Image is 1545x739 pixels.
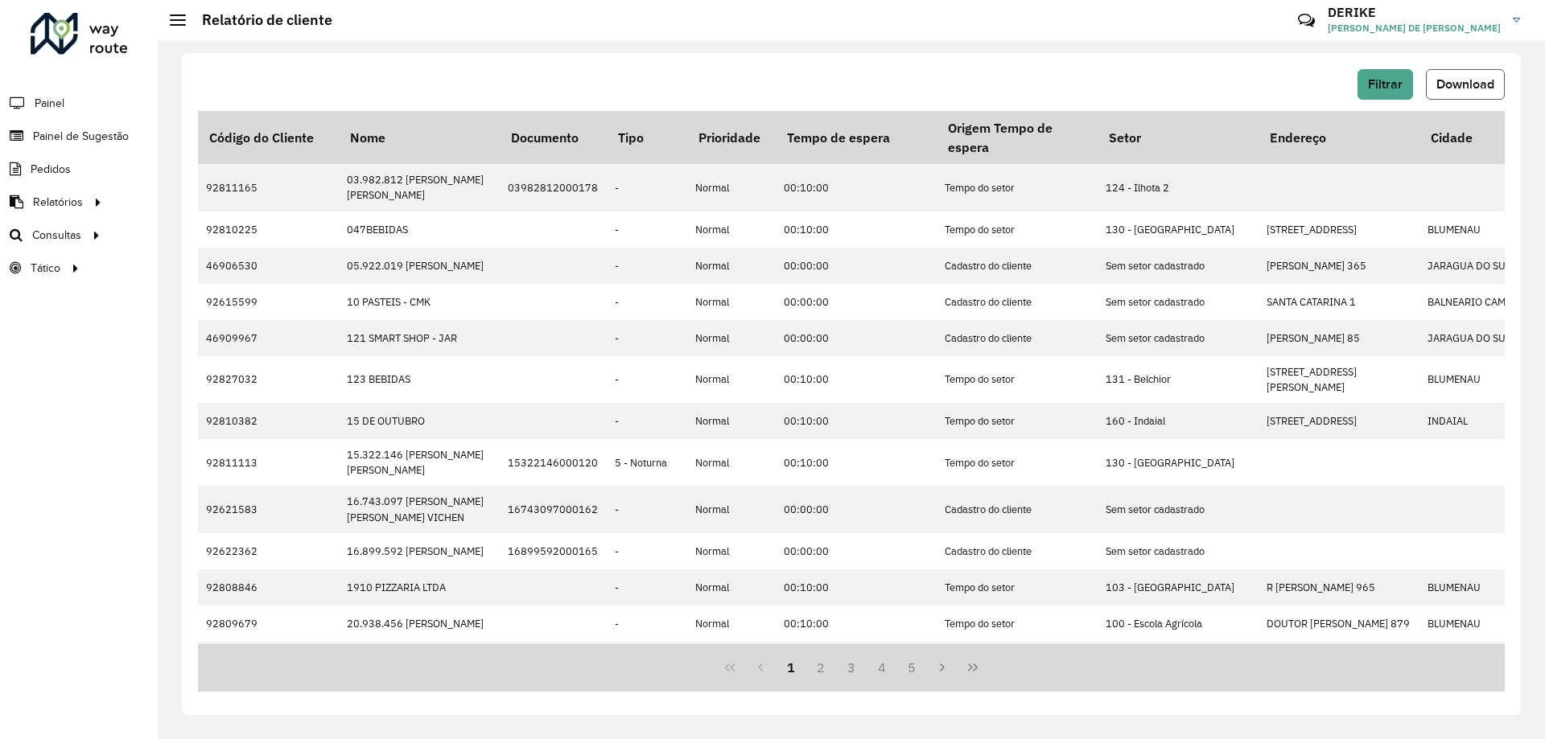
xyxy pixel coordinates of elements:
td: 00:10:00 [776,606,937,642]
td: - [607,211,687,248]
td: 05.922.019 [PERSON_NAME] [339,248,500,284]
th: Tipo [607,111,687,164]
button: Filtrar [1358,69,1413,100]
td: 15322146000120 [500,439,607,486]
button: Next Page [927,652,958,683]
td: 92811113 [198,439,339,486]
td: Cadastro do cliente [937,533,1098,569]
td: Tempo do setor [937,606,1098,642]
td: 00:00:00 [776,486,937,532]
td: [STREET_ADDRESS][PERSON_NAME] [1259,356,1419,403]
td: 130 - [GEOGRAPHIC_DATA] [1098,439,1259,486]
td: - [607,569,687,606]
h2: Relatório de cliente [186,11,332,29]
td: Tempo do setor [937,642,1098,704]
td: Cadastro do cliente [937,486,1098,532]
td: 00:10:00 [776,211,937,248]
td: 92809679 [198,606,339,642]
span: Pedidos [31,161,71,178]
td: 16.743.097 [PERSON_NAME] [PERSON_NAME] VICHEN [339,486,500,532]
h3: DERIKE [1328,5,1501,20]
td: - [607,248,687,284]
span: Filtrar [1368,77,1403,91]
td: 124 - Ilhota 2 [1098,164,1259,211]
td: 150 - Testo Salto [1098,642,1259,704]
td: Normal [687,403,776,439]
td: Cadastro do cliente [937,320,1098,356]
td: 92827032 [198,356,339,403]
td: 00:00:00 [776,284,937,320]
td: 03982812000178 [500,164,607,211]
th: Setor [1098,111,1259,164]
td: Normal [687,439,776,486]
button: 1 [776,652,806,683]
td: Normal [687,284,776,320]
span: Tático [31,260,60,277]
td: - [607,486,687,532]
td: [PERSON_NAME] 85 [1259,320,1419,356]
td: Normal [687,356,776,403]
td: 92808846 [198,569,339,606]
td: [PERSON_NAME] 365 [1259,248,1419,284]
td: 15 DE OUTUBRO [339,403,500,439]
td: DOUTOR [PERSON_NAME] 879 [1259,606,1419,642]
th: Endereço [1259,111,1419,164]
th: Prioridade [687,111,776,164]
td: Normal [687,211,776,248]
td: 00:10:00 [776,569,937,606]
td: 46906530 [198,248,339,284]
td: 047BEBIDAS [339,211,500,248]
td: Normal [687,320,776,356]
a: Contato Rápido [1289,3,1324,38]
td: 92810382 [198,403,339,439]
td: R [PERSON_NAME] 965 [1259,569,1419,606]
td: Cadastro do cliente [937,248,1098,284]
td: 92621583 [198,486,339,532]
td: 92810849 [198,642,339,704]
td: 160 - Indaial [1098,403,1259,439]
td: 00:10:00 [776,642,937,704]
td: SANTA CATARINA 1 [1259,284,1419,320]
td: 123 BEBIDAS [339,356,500,403]
td: 00:10:00 [776,403,937,439]
td: 20.938.456 [PERSON_NAME] [339,606,500,642]
td: [STREET_ADDRESS] [1259,211,1419,248]
button: Download [1426,69,1505,100]
td: Sem setor cadastrado [1098,486,1259,532]
th: Tempo de espera [776,111,937,164]
th: Documento [500,111,607,164]
td: Tempo do setor [937,569,1098,606]
td: 130 - [GEOGRAPHIC_DATA] [1098,211,1259,248]
td: 22.927.017 IZANEY [PERSON_NAME] [PERSON_NAME] [339,642,500,704]
td: Normal [687,248,776,284]
td: 00:00:00 [776,320,937,356]
button: 5 [897,652,928,683]
td: 100 - Escola Agrícola [1098,606,1259,642]
td: Cadastro do cliente [937,284,1098,320]
th: Código do Cliente [198,111,339,164]
th: Origem Tempo de espera [937,111,1098,164]
td: - [607,533,687,569]
td: Sem setor cadastrado [1098,248,1259,284]
td: 16899592000165 [500,533,607,569]
button: 3 [836,652,867,683]
td: Normal [687,606,776,642]
td: Tempo do setor [937,211,1098,248]
td: 92615599 [198,284,339,320]
td: - [607,403,687,439]
td: 92811165 [198,164,339,211]
td: Normal [687,569,776,606]
td: [STREET_ADDRESS] [1259,403,1419,439]
button: Last Page [958,652,988,683]
td: 00:10:00 [776,439,937,486]
span: Painel de Sugestão [33,128,129,145]
td: Tempo do setor [937,439,1098,486]
td: 22927017000121 [500,642,607,704]
button: 2 [805,652,836,683]
span: Painel [35,95,64,112]
td: 00:00:00 [776,248,937,284]
td: 1910 PIZZARIA LTDA [339,569,500,606]
td: - [607,284,687,320]
td: Tempo do setor [937,403,1098,439]
td: 16.899.592 [PERSON_NAME] [339,533,500,569]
